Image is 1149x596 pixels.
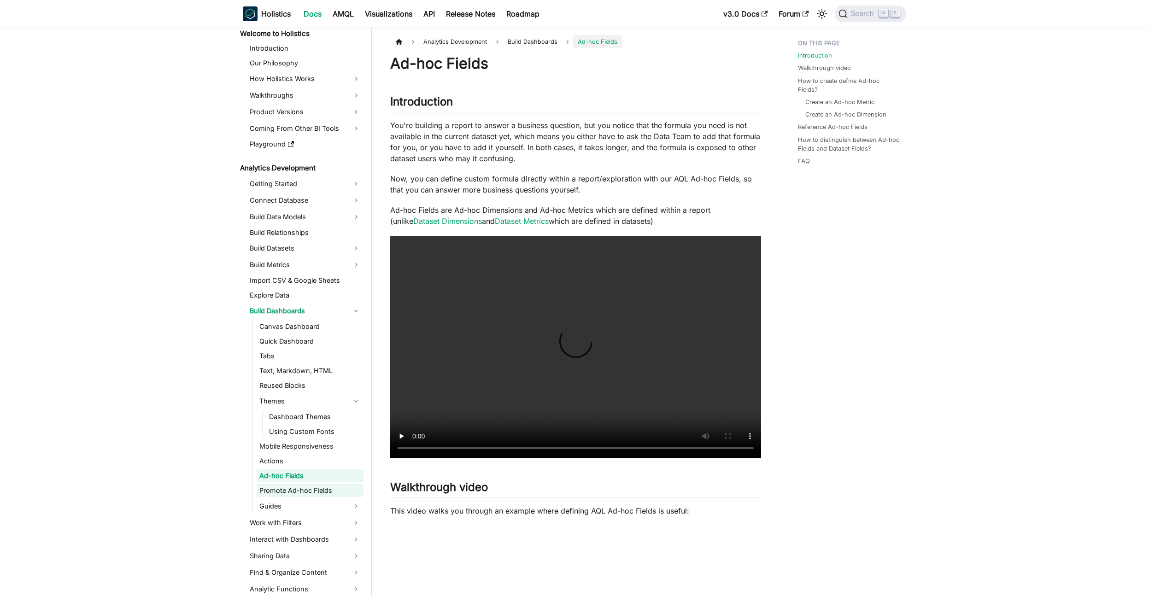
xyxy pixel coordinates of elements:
a: Reused Blocks [257,379,363,392]
a: HolisticsHolistics [243,6,291,21]
a: Home page [390,35,408,48]
a: Create an Ad-hoc Metric [805,98,874,106]
kbd: K [891,9,900,18]
a: Dashboard Themes [266,410,363,423]
p: You're building a report to answer a business question, but you notice that the formula you need ... [390,120,761,164]
a: Quick Dashboard [257,335,363,348]
h2: Introduction [390,95,761,112]
a: Build Datasets [247,241,363,256]
img: Holistics [243,6,258,21]
a: How to create define Ad-hoc Fields? [798,76,901,94]
a: Dataset Dimensions [413,216,482,226]
button: Search (Command+K) [835,6,906,22]
p: This video walks you through an example where defining AQL Ad-hoc Fields is useful: [390,505,761,516]
span: Search [848,10,879,18]
a: Getting Started [247,176,363,191]
a: Playground [247,138,363,151]
a: Release Notes [440,6,501,21]
a: v3.0 Docs [718,6,773,21]
a: Introduction [798,51,832,60]
a: FAQ [798,157,810,165]
a: Mobile Responsiveness [257,440,363,453]
a: Import CSV & Google Sheets [247,274,363,287]
a: Find & Organize Content [247,565,363,580]
span: Ad-hoc Fields [573,35,622,48]
a: API [418,6,440,21]
a: Roadmap [501,6,545,21]
nav: Breadcrumbs [390,35,761,48]
a: Build Data Models [247,210,363,224]
a: Docs [298,6,327,21]
b: Holistics [261,8,291,19]
video: Your browser does not support embedding video, but you can . [390,236,761,458]
a: Explore Data [247,289,363,302]
button: Switch between dark and light mode (currently light mode) [815,6,829,21]
a: Create an Ad-hoc Dimension [805,110,886,119]
a: Canvas Dashboard [257,320,363,333]
a: Welcome to Holistics [237,27,363,40]
a: How to distinguish between Ad-hoc Fields and Dataset Fields? [798,135,901,153]
a: Analytics Development [237,162,363,175]
a: Using Custom Fonts [266,425,363,438]
a: Build Dashboards [247,304,363,318]
a: Product Versions [247,105,363,119]
a: Guides [257,499,363,514]
a: Ad-hoc Fields [257,469,363,482]
a: How Holistics Works [247,71,363,86]
a: Walkthroughs [247,88,363,103]
h2: Walkthrough video [390,480,761,498]
p: Now, you can define custom formula directly within a report/exploration with our AQL Ad-hoc Field... [390,173,761,195]
a: Build Metrics [247,257,363,272]
span: Build Dashboards [503,35,562,48]
p: Ad-hoc Fields are Ad-hoc Dimensions and Ad-hoc Metrics which are defined within a report (unlike ... [390,205,761,227]
a: Our Philosophy [247,57,363,70]
a: Work with Filters [247,515,363,530]
a: Visualizations [359,6,418,21]
a: Build Relationships [247,226,363,239]
a: Interact with Dashboards [247,532,363,547]
a: Tabs [257,350,363,362]
a: Sharing Data [247,549,363,563]
kbd: ⌘ [879,9,888,18]
a: Themes [257,394,363,409]
a: Forum [773,6,814,21]
a: Walkthrough video [798,64,851,72]
a: Reference Ad-hoc Fields [798,123,868,131]
span: Analytics Development [419,35,492,48]
a: AMQL [327,6,359,21]
a: Introduction [247,42,363,55]
a: Coming From Other BI Tools [247,121,363,136]
a: Promote Ad-hoc Fields [257,484,363,497]
a: Actions [257,455,363,467]
a: Dataset Metrics [495,216,549,226]
a: Text, Markdown, HTML [257,364,363,377]
h1: Ad-hoc Fields [390,54,761,73]
nav: Docs sidebar [234,28,372,596]
a: Connect Database [247,193,363,208]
